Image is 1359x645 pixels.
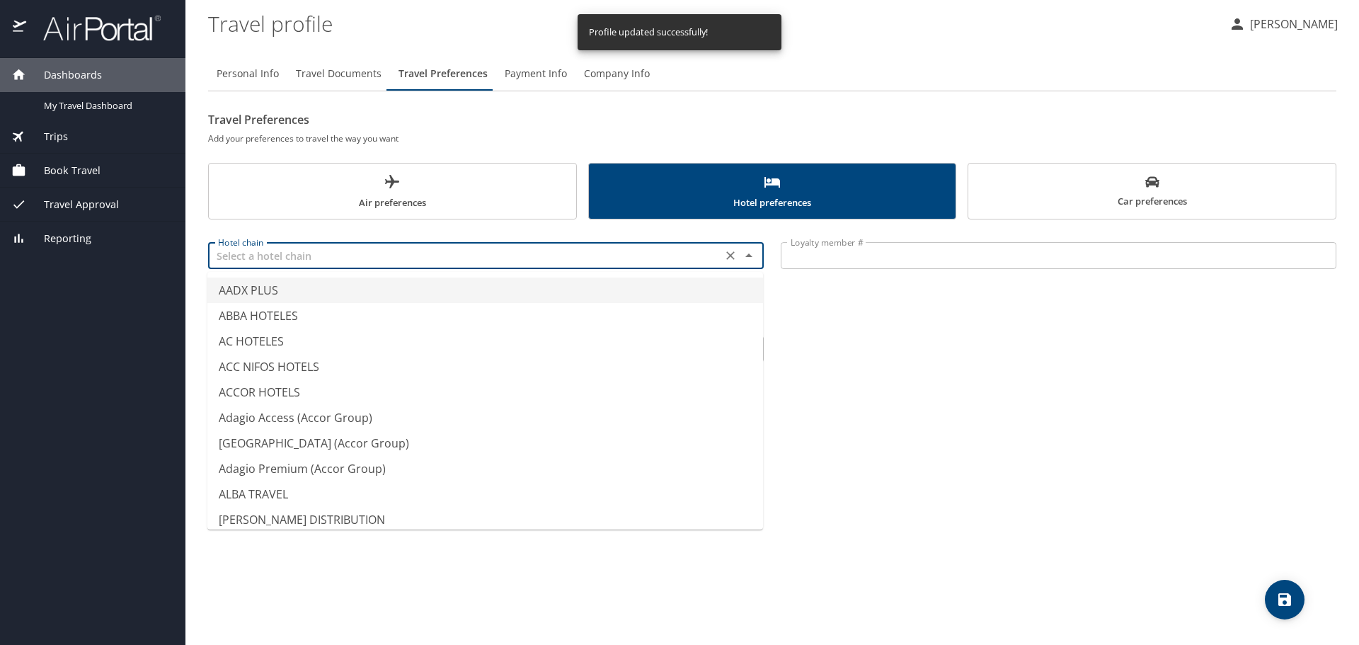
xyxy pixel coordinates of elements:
[584,65,650,83] span: Company Info
[296,65,382,83] span: Travel Documents
[207,303,763,329] li: ABBA HOTELES
[44,99,168,113] span: My Travel Dashboard
[217,173,568,211] span: Air preferences
[977,175,1327,210] span: Car preferences
[207,278,763,303] li: AADX PLUS
[1223,11,1343,37] button: [PERSON_NAME]
[1265,580,1304,620] button: save
[26,129,68,144] span: Trips
[207,481,763,507] li: ALBA TRAVEL
[13,14,28,42] img: icon-airportal.png
[207,405,763,430] li: Adagio Access (Accor Group)
[1246,16,1338,33] p: [PERSON_NAME]
[597,173,948,211] span: Hotel preferences
[217,65,279,83] span: Personal Info
[26,197,119,212] span: Travel Approval
[207,430,763,456] li: [GEOGRAPHIC_DATA] (Accor Group)
[208,163,1336,219] div: scrollable force tabs example
[212,246,718,265] input: Select a hotel chain
[208,131,1336,146] h6: Add your preferences to travel the way you want
[721,246,740,266] button: Clear
[207,507,763,532] li: [PERSON_NAME] DISTRIBUTION
[207,354,763,379] li: ACC NIFOS HOTELS
[398,65,488,83] span: Travel Preferences
[26,67,102,83] span: Dashboards
[208,1,1217,45] h1: Travel profile
[505,65,567,83] span: Payment Info
[589,18,708,46] div: Profile updated successfully!
[207,379,763,405] li: ACCOR HOTELS
[26,231,91,246] span: Reporting
[739,246,759,266] button: Close
[26,163,101,178] span: Book Travel
[207,329,763,354] li: AC HOTELES
[208,108,1336,131] h2: Travel Preferences
[28,14,161,42] img: airportal-logo.png
[208,57,1336,91] div: Profile
[207,456,763,481] li: Adagio Premium (Accor Group)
